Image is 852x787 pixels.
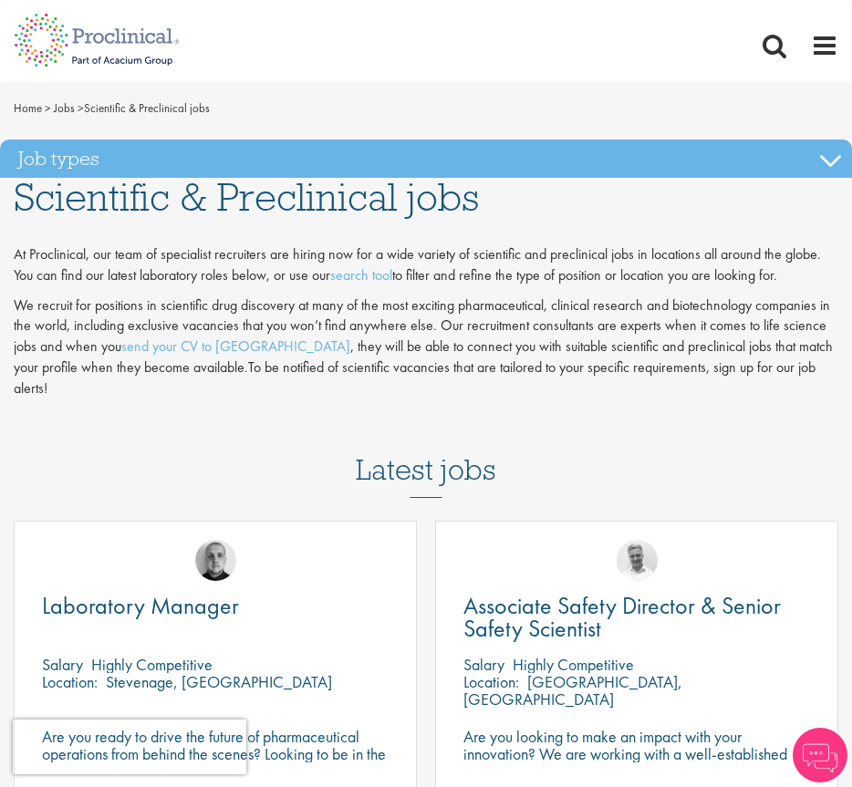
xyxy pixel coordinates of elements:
p: Stevenage, [GEOGRAPHIC_DATA] [106,671,332,692]
span: Location: [463,671,519,692]
span: Associate Safety Director & Senior Safety Scientist [463,590,781,644]
span: Laboratory Manager [42,590,239,621]
a: send your CV to [GEOGRAPHIC_DATA] [121,337,350,356]
a: search tool [330,265,392,285]
img: Chatbot [793,728,847,782]
a: Associate Safety Director & Senior Safety Scientist [463,595,810,640]
img: Joshua Bye [617,540,658,581]
span: To be notified of scientific vacancies that are tailored to your specific requirements, sign up f... [14,357,816,398]
p: [GEOGRAPHIC_DATA], [GEOGRAPHIC_DATA] [463,671,682,709]
span: Salary [463,654,504,675]
span: Location: [42,671,98,692]
p: At Proclinical, our team of specialist recruiters are hiring now for a wide variety of scientific... [14,244,838,286]
p: Highly Competitive [91,654,213,675]
h3: Latest jobs [356,409,496,498]
a: Laboratory Manager [42,595,389,617]
span: Salary [42,654,83,675]
p: Highly Competitive [513,654,634,675]
p: We recruit for positions in scientific drug discovery at many of the most exciting pharmaceutical... [14,295,838,399]
img: Harry Budge [195,540,236,581]
iframe: reCAPTCHA [13,720,246,774]
span: Scientific & Preclinical jobs [14,172,479,222]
